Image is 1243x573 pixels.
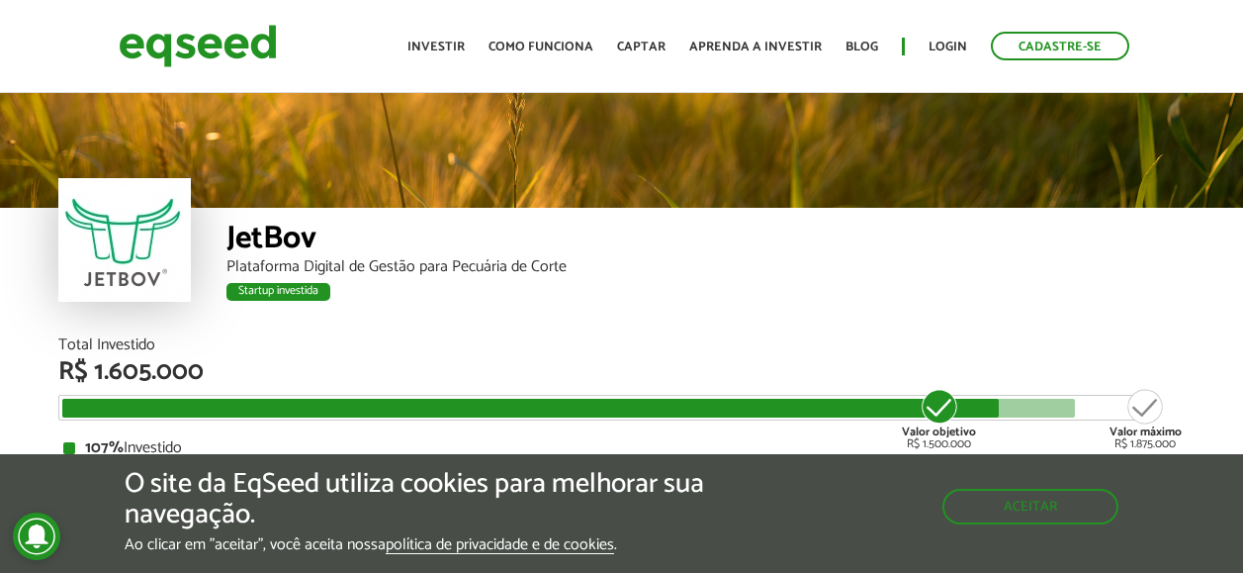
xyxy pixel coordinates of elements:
[119,20,277,72] img: EqSeed
[125,535,721,554] p: Ao clicar em "aceitar", você aceita nossa .
[617,41,666,53] a: Captar
[845,41,878,53] a: Blog
[407,41,465,53] a: Investir
[488,41,593,53] a: Como funciona
[386,537,614,554] a: política de privacidade e de cookies
[63,440,1181,456] div: Investido
[58,359,1186,385] div: R$ 1.605.000
[902,387,976,450] div: R$ 1.500.000
[1110,423,1182,441] strong: Valor máximo
[85,434,124,461] strong: 107%
[226,223,1186,259] div: JetBov
[902,423,976,441] strong: Valor objetivo
[226,283,330,301] div: Startup investida
[58,337,1186,353] div: Total Investido
[125,469,721,530] h5: O site da EqSeed utiliza cookies para melhorar sua navegação.
[942,489,1118,525] button: Aceitar
[991,32,1129,60] a: Cadastre-se
[1110,387,1182,450] div: R$ 1.875.000
[929,41,967,53] a: Login
[226,259,1186,275] div: Plataforma Digital de Gestão para Pecuária de Corte
[689,41,822,53] a: Aprenda a investir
